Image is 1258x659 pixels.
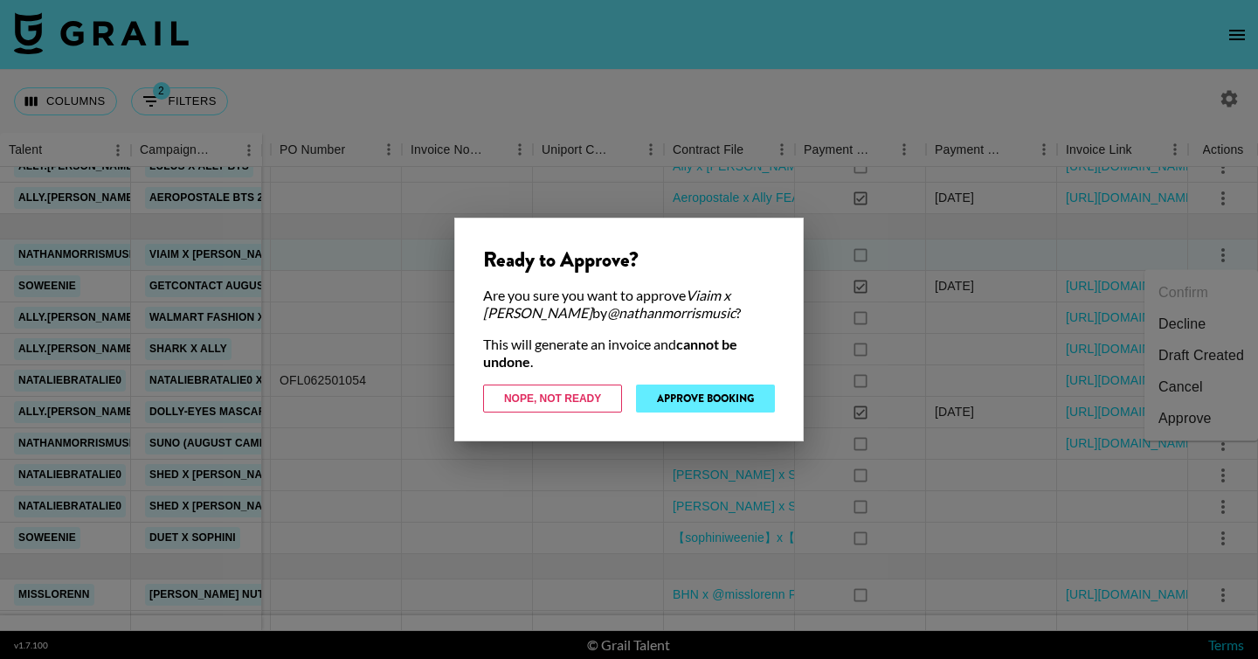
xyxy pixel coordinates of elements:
button: Nope, Not Ready [483,385,622,413]
div: Ready to Approve? [483,246,775,273]
em: @ nathanmorrismusic [607,304,736,321]
em: Viaim x [PERSON_NAME] [483,287,730,321]
strong: cannot be undone [483,336,737,370]
div: This will generate an invoice and . [483,336,775,371]
button: Approve Booking [636,385,775,413]
div: Are you sure you want to approve by ? [483,287,775,322]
